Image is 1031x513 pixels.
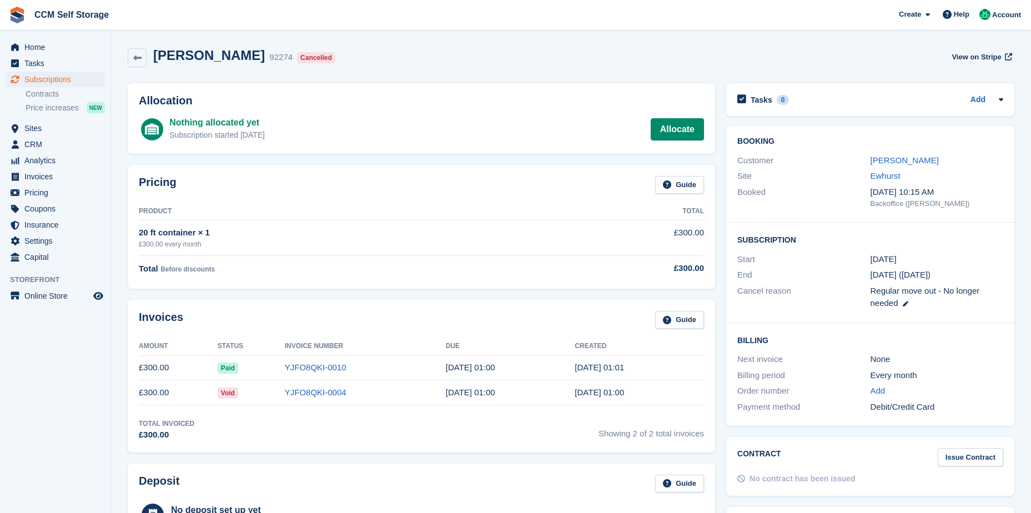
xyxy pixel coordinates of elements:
[737,154,870,167] div: Customer
[139,429,194,441] div: £300.00
[139,203,544,220] th: Product
[737,186,870,209] div: Booked
[954,9,969,20] span: Help
[24,185,91,200] span: Pricing
[24,201,91,217] span: Coupons
[285,338,446,355] th: Invoice Number
[169,129,265,141] div: Subscription started [DATE]
[6,120,105,136] a: menu
[737,369,870,382] div: Billing period
[139,239,544,249] div: £300.00 every month
[153,48,265,63] h2: [PERSON_NAME]
[871,401,1003,414] div: Debit/Credit Card
[737,170,870,183] div: Site
[6,137,105,152] a: menu
[544,262,704,275] div: £300.00
[899,9,921,20] span: Create
[737,385,870,398] div: Order number
[30,6,113,24] a: CCM Self Storage
[139,419,194,429] div: Total Invoiced
[87,102,105,113] div: NEW
[871,186,1003,199] div: [DATE] 10:15 AM
[737,137,1003,146] h2: Booking
[6,56,105,71] a: menu
[218,363,238,374] span: Paid
[992,9,1021,21] span: Account
[871,253,897,266] time: 2025-07-12 00:00:00 UTC
[655,475,704,493] a: Guide
[218,338,285,355] th: Status
[737,269,870,281] div: End
[6,169,105,184] a: menu
[297,52,335,63] div: Cancelled
[285,388,346,397] a: YJFO8QKI-0004
[139,264,158,273] span: Total
[139,176,177,194] h2: Pricing
[139,311,183,329] h2: Invoices
[9,7,26,23] img: stora-icon-8386f47178a22dfd0bd8f6a31ec36ba5ce8667c1dd55bd0f319d3a0aa187defe.svg
[6,72,105,87] a: menu
[139,227,544,239] div: 20 ft container × 1
[6,233,105,249] a: menu
[139,355,218,380] td: £300.00
[269,51,293,64] div: 92274
[751,95,772,105] h2: Tasks
[218,388,238,399] span: Void
[446,388,495,397] time: 2025-07-13 00:00:00 UTC
[24,72,91,87] span: Subscriptions
[6,153,105,168] a: menu
[92,289,105,303] a: Preview store
[10,274,110,285] span: Storefront
[970,94,985,107] a: Add
[737,334,1003,345] h2: Billing
[24,169,91,184] span: Invoices
[6,249,105,265] a: menu
[599,419,704,441] span: Showing 2 of 2 total invoices
[871,353,1003,366] div: None
[737,285,870,310] div: Cancel reason
[979,9,990,20] img: Sharon
[285,363,346,372] a: YJFO8QKI-0010
[651,118,704,140] a: Allocate
[446,363,495,372] time: 2025-08-13 00:00:00 UTC
[24,137,91,152] span: CRM
[575,338,704,355] th: Created
[24,249,91,265] span: Capital
[169,116,265,129] div: Nothing allocated yet
[871,198,1003,209] div: Backoffice ([PERSON_NAME])
[544,203,704,220] th: Total
[24,56,91,71] span: Tasks
[139,338,218,355] th: Amount
[26,103,79,113] span: Price increases
[750,473,856,485] div: No contract has been issued
[737,353,870,366] div: Next invoice
[6,288,105,304] a: menu
[871,385,886,398] a: Add
[24,233,91,249] span: Settings
[947,48,1014,66] a: View on Stripe
[139,94,704,107] h2: Allocation
[777,95,789,105] div: 0
[6,185,105,200] a: menu
[575,388,624,397] time: 2025-07-12 00:00:32 UTC
[655,176,704,194] a: Guide
[938,448,1003,466] a: Issue Contract
[6,39,105,55] a: menu
[24,288,91,304] span: Online Store
[24,39,91,55] span: Home
[26,102,105,114] a: Price increases NEW
[24,120,91,136] span: Sites
[26,89,105,99] a: Contracts
[544,220,704,255] td: £300.00
[737,253,870,266] div: Start
[160,265,215,273] span: Before discounts
[737,234,1003,245] h2: Subscription
[6,201,105,217] a: menu
[871,171,901,180] a: Ewhurst
[139,475,179,493] h2: Deposit
[575,363,624,372] time: 2025-08-12 00:01:04 UTC
[871,155,939,165] a: [PERSON_NAME]
[446,338,575,355] th: Due
[139,380,218,405] td: £300.00
[24,153,91,168] span: Analytics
